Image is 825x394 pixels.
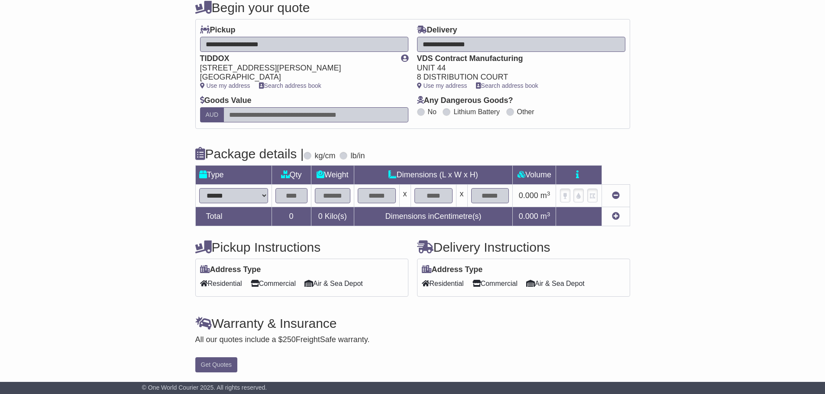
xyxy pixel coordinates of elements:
span: 250 [283,335,296,344]
sup: 3 [547,190,550,197]
label: Other [517,108,534,116]
label: Lithium Battery [453,108,500,116]
span: 0.000 [519,212,538,221]
a: Search address book [259,82,321,89]
a: Use my address [200,82,250,89]
td: Qty [272,166,311,185]
label: Address Type [422,265,483,275]
label: Pickup [200,26,236,35]
span: Air & Sea Depot [304,277,363,290]
label: Any Dangerous Goods? [417,96,513,106]
span: 0.000 [519,191,538,200]
label: kg/cm [314,151,335,161]
div: All our quotes include a $ FreightSafe warranty. [195,335,630,345]
span: Residential [422,277,464,290]
div: UNIT 44 [417,64,617,73]
div: 8 DISTRIBUTION COURT [417,73,617,82]
h4: Warranty & Insurance [195,316,630,330]
h4: Begin your quote [195,0,630,15]
label: Address Type [200,265,261,275]
span: m [540,191,550,200]
h4: Delivery Instructions [417,240,630,254]
span: 0 [318,212,323,221]
div: [STREET_ADDRESS][PERSON_NAME] [200,64,392,73]
td: Kilo(s) [311,207,354,226]
span: Residential [200,277,242,290]
a: Remove this item [612,191,620,200]
a: Search address book [476,82,538,89]
span: Air & Sea Depot [526,277,585,290]
span: Commercial [472,277,518,290]
label: AUD [200,107,224,122]
a: Use my address [417,82,467,89]
label: Goods Value [200,96,252,106]
td: Volume [513,166,556,185]
td: Weight [311,166,354,185]
td: x [399,185,411,207]
td: Type [195,166,272,185]
label: Delivery [417,26,457,35]
span: © One World Courier 2025. All rights reserved. [142,384,267,391]
h4: Package details | [195,147,304,161]
div: VDS Contract Manufacturing [417,54,617,64]
span: Commercial [251,277,296,290]
td: Dimensions (L x W x H) [354,166,513,185]
span: m [540,212,550,221]
td: x [456,185,467,207]
div: TIDDOX [200,54,392,64]
td: Total [195,207,272,226]
label: No [428,108,437,116]
div: [GEOGRAPHIC_DATA] [200,73,392,82]
td: Dimensions in Centimetre(s) [354,207,513,226]
sup: 3 [547,211,550,218]
td: 0 [272,207,311,226]
h4: Pickup Instructions [195,240,408,254]
a: Add new item [612,212,620,221]
label: lb/in [350,151,365,161]
button: Get Quotes [195,357,238,372]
